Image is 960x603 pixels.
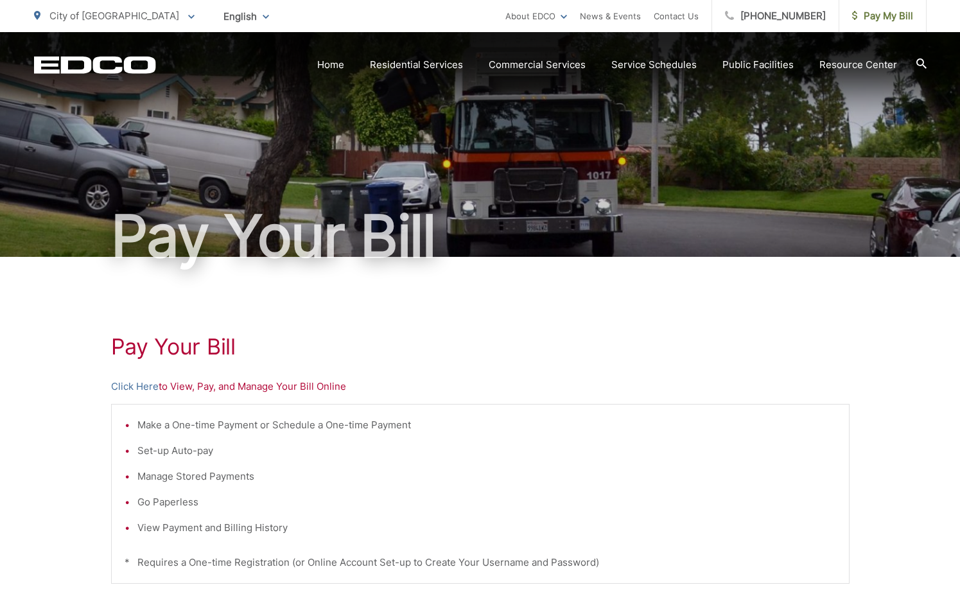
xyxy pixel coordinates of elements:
[654,8,699,24] a: Contact Us
[852,8,913,24] span: Pay My Bill
[214,5,279,28] span: English
[111,334,850,360] h1: Pay Your Bill
[819,57,897,73] a: Resource Center
[137,520,836,536] li: View Payment and Billing History
[505,8,567,24] a: About EDCO
[317,57,344,73] a: Home
[49,10,179,22] span: City of [GEOGRAPHIC_DATA]
[370,57,463,73] a: Residential Services
[137,494,836,510] li: Go Paperless
[137,443,836,459] li: Set-up Auto-pay
[489,57,586,73] a: Commercial Services
[34,56,156,74] a: EDCD logo. Return to the homepage.
[611,57,697,73] a: Service Schedules
[111,379,159,394] a: Click Here
[125,555,836,570] p: * Requires a One-time Registration (or Online Account Set-up to Create Your Username and Password)
[137,469,836,484] li: Manage Stored Payments
[34,204,927,268] h1: Pay Your Bill
[111,379,850,394] p: to View, Pay, and Manage Your Bill Online
[137,417,836,433] li: Make a One-time Payment or Schedule a One-time Payment
[580,8,641,24] a: News & Events
[722,57,794,73] a: Public Facilities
